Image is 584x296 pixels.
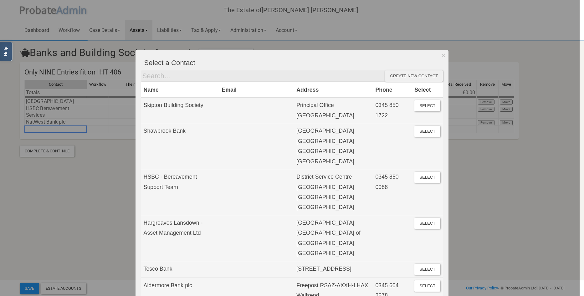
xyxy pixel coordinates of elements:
th: Phone [373,82,412,97]
button: Select [414,264,440,275]
input: Search... [141,70,385,82]
button: Select [414,100,440,111]
div: Create new contact [385,70,443,82]
button: Dismiss [438,50,448,61]
button: Select [414,126,440,137]
td: [GEOGRAPHIC_DATA] [GEOGRAPHIC_DATA] [GEOGRAPHIC_DATA] [GEOGRAPHIC_DATA] [294,123,373,169]
th: Address [294,82,373,97]
h4: Select a Contact [144,59,443,67]
th: Email [219,82,294,97]
td: 0345 850 0088 [373,169,412,215]
td: Tesco Bank [141,261,219,278]
td: [GEOGRAPHIC_DATA] [GEOGRAPHIC_DATA] of [GEOGRAPHIC_DATA] [GEOGRAPHIC_DATA] [294,215,373,261]
td: HSBC - Bereavement Support Team [141,169,219,215]
td: [STREET_ADDRESS] [294,261,373,278]
td: District Service Centre [GEOGRAPHIC_DATA] [GEOGRAPHIC_DATA] [GEOGRAPHIC_DATA] [294,169,373,215]
td: Hargreaves Lansdown - Asset Management Ltd [141,215,219,261]
button: Select [414,280,440,292]
button: Select [414,172,440,183]
td: Skipton Building Society [141,98,219,123]
th: Select [412,82,443,97]
button: Select [414,218,440,229]
td: Shawbrook Bank [141,123,219,169]
td: Principal Office [GEOGRAPHIC_DATA] [294,98,373,123]
td: 0345 850 1722 [373,98,412,123]
th: Name [141,82,219,97]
